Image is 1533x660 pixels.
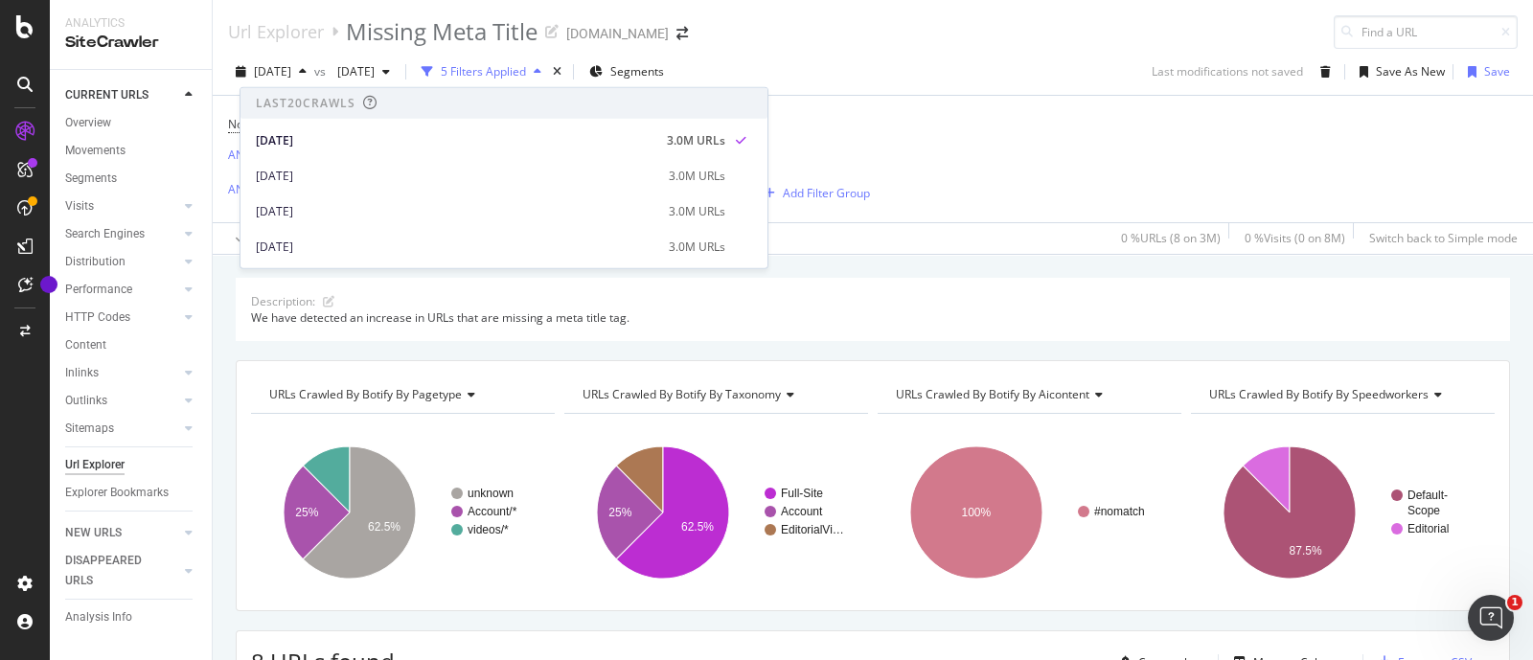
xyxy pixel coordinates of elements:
a: Explorer Bookmarks [65,483,198,503]
button: [DATE] [228,57,314,87]
div: DISAPPEARED URLS [65,551,162,591]
text: Account [781,505,823,518]
svg: A chart. [564,429,863,596]
div: Movements [65,141,126,161]
text: Default- [1407,489,1448,502]
span: 1 [1507,595,1522,610]
div: Inlinks [65,363,99,383]
div: Url Explorer [65,455,125,475]
div: Tooltip anchor [40,276,57,293]
span: URLs Crawled By Botify By taxonomy [583,386,781,402]
div: Explorer Bookmarks [65,483,169,503]
text: EditorialVi… [781,523,844,536]
div: [DOMAIN_NAME] [566,24,669,43]
div: [DATE] [256,167,657,184]
svg: A chart. [251,429,550,596]
span: 2025 Aug. 30th [254,63,291,80]
span: Segments [610,63,664,80]
div: 0 % Visits ( 0 on 8M ) [1245,230,1345,246]
div: [DATE] [256,238,657,255]
div: Search Engines [65,224,145,244]
div: arrow-right-arrow-left [676,27,688,40]
svg: A chart. [878,429,1177,596]
span: URLs Crawled By Botify By pagetype [269,386,462,402]
a: Inlinks [65,363,179,383]
div: Save As New [1376,63,1445,80]
div: Last modifications not saved [1152,63,1303,80]
a: Url Explorer [228,21,324,42]
div: CURRENT URLS [65,85,149,105]
a: NEW URLS [65,523,179,543]
text: 25% [295,506,318,519]
div: Last 20 Crawls [256,95,355,111]
text: 62.5% [681,520,714,534]
div: 3.0M URLs [669,238,725,255]
div: Performance [65,280,132,300]
text: Editorial [1407,522,1449,535]
span: URLs Crawled By Botify By aicontent [896,386,1089,402]
a: Url Explorer [65,455,198,475]
div: Analysis Info [65,607,132,627]
div: HTTP Codes [65,307,130,328]
h4: URLs Crawled By Botify By taxonomy [579,379,851,410]
span: 2024 Jan. 13th [330,63,375,80]
a: Outlinks [65,391,179,411]
a: Overview [65,113,198,133]
a: Performance [65,280,179,300]
div: AND [228,181,253,197]
button: Save As New [1352,57,1445,87]
a: Distribution [65,252,179,272]
h4: URLs Crawled By Botify By pagetype [265,379,538,410]
text: 62.5% [368,520,400,534]
div: [DATE] [256,131,655,148]
text: #nomatch [1094,505,1145,518]
text: Account/* [468,505,517,518]
div: 3.0M URLs [669,167,725,184]
div: 5 Filters Applied [441,63,526,80]
div: 3.0M URLs [669,202,725,219]
a: DISAPPEARED URLS [65,551,179,591]
div: Visits [65,196,94,216]
text: unknown [468,487,514,500]
iframe: Intercom live chat [1468,595,1514,641]
div: Description: [251,293,315,309]
button: Segments [582,57,672,87]
a: Segments [65,169,198,189]
text: Scope [1407,504,1440,517]
span: URLs Crawled By Botify By speedworkers [1209,386,1429,402]
button: AND [228,146,253,164]
span: No. of Titles [228,116,291,132]
text: 87.5% [1290,545,1322,558]
div: Missing Meta Title [346,15,538,48]
button: AND [228,180,253,198]
button: 5 Filters Applied [414,57,549,87]
a: Movements [65,141,198,161]
div: Add Filter Group [783,185,870,201]
h4: URLs Crawled By Botify By aicontent [892,379,1164,410]
button: Save [1460,57,1510,87]
text: videos/* [468,523,509,536]
button: Apply [228,223,284,254]
a: Sitemaps [65,419,179,439]
div: Overview [65,113,111,133]
div: times [549,62,565,81]
div: Content [65,335,106,355]
div: Switch back to Simple mode [1369,230,1518,246]
button: Switch back to Simple mode [1361,223,1518,254]
a: Visits [65,196,179,216]
svg: A chart. [1191,429,1490,596]
a: CURRENT URLS [65,85,179,105]
a: Search Engines [65,224,179,244]
h4: URLs Crawled By Botify By speedworkers [1205,379,1477,410]
div: Save [1484,63,1510,80]
div: 0 % URLs ( 8 on 3M ) [1121,230,1221,246]
div: Sitemaps [65,419,114,439]
a: Analysis Info [65,607,198,627]
a: Content [65,335,198,355]
input: Find a URL [1334,15,1518,49]
button: Add Filter Group [757,182,870,205]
